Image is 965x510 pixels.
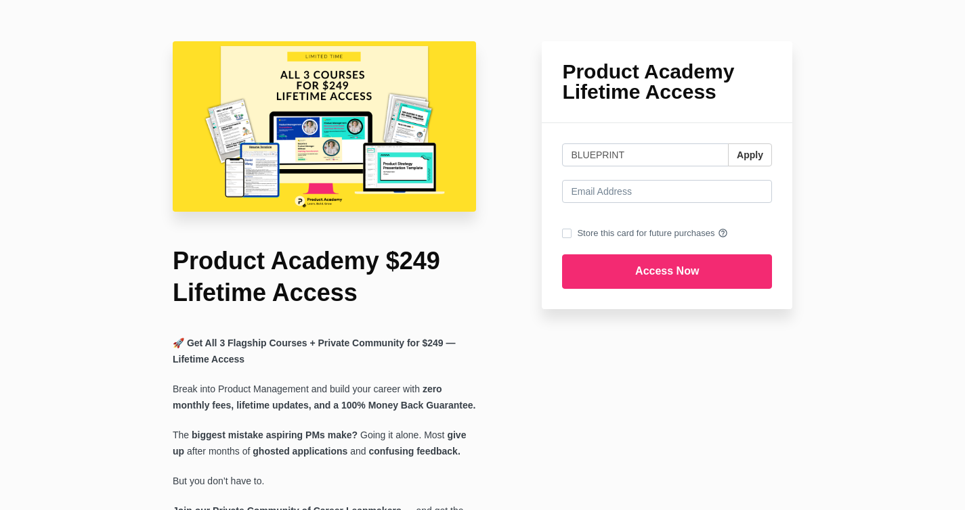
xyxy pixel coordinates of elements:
[728,143,772,166] button: Apply
[562,180,772,203] input: Email Address
[173,473,476,490] p: But you don’t have to.
[173,427,476,460] p: The Going it alone. Most after months of and
[173,41,476,212] img: 2acbe0-ed5c-22a8-4ace-e4ff77505c2_Online_Course_Launch_Mockup_Instagram_Post_1280_x_720_px_.png
[562,254,772,289] input: Access Now
[173,338,187,348] span: 🚀
[250,446,347,457] strong: ghosted applications
[562,143,729,166] input: Coupon Code
[173,381,476,414] p: Break into Product Management and build your career with
[562,229,572,238] input: Store this card for future purchases
[192,430,358,440] strong: biggest mistake aspiring PMs make?
[562,62,772,102] h1: Product Academy Lifetime Access
[173,338,456,365] b: Get All 3 Flagship Courses + Private Community for $249 — Lifetime Access
[562,226,772,241] label: Store this card for future purchases
[368,446,460,457] strong: confusing feedback.
[173,246,476,309] h1: Product Academy $249 Lifetime Access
